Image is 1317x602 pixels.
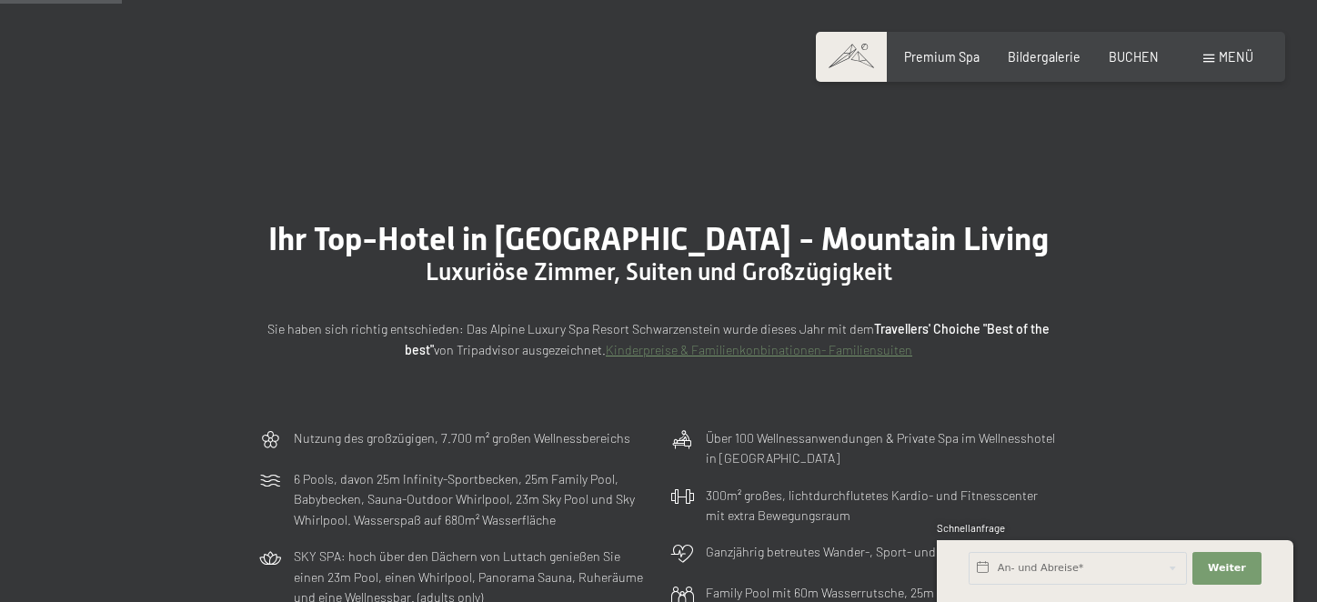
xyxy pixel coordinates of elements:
p: Ganzjährig betreutes Wander-, Sport- und Vitalprogramm [706,542,1021,563]
p: Über 100 Wellnessanwendungen & Private Spa im Wellnesshotel in [GEOGRAPHIC_DATA] [706,428,1059,469]
a: Premium Spa [904,49,980,65]
p: Sie haben sich richtig entschieden: Das Alpine Luxury Spa Resort Schwarzenstein wurde dieses Jahr... [258,319,1059,360]
strong: Travellers' Choiche "Best of the best" [405,321,1050,357]
a: Kinderpreise & Familienkonbinationen- Familiensuiten [606,342,912,357]
a: BUCHEN [1109,49,1159,65]
span: Luxuriöse Zimmer, Suiten und Großzügigkeit [426,258,892,286]
button: Weiter [1192,552,1262,585]
p: Nutzung des großzügigen, 7.700 m² großen Wellnessbereichs [294,428,630,449]
span: Weiter [1208,561,1246,576]
a: Bildergalerie [1008,49,1081,65]
p: 300m² großes, lichtdurchflutetes Kardio- und Fitnesscenter mit extra Bewegungsraum [706,486,1059,527]
span: Ihr Top-Hotel in [GEOGRAPHIC_DATA] - Mountain Living [268,220,1049,257]
span: Schnellanfrage [937,522,1005,534]
span: Menü [1219,49,1253,65]
p: 6 Pools, davon 25m Infinity-Sportbecken, 25m Family Pool, Babybecken, Sauna-Outdoor Whirlpool, 23... [294,469,647,531]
